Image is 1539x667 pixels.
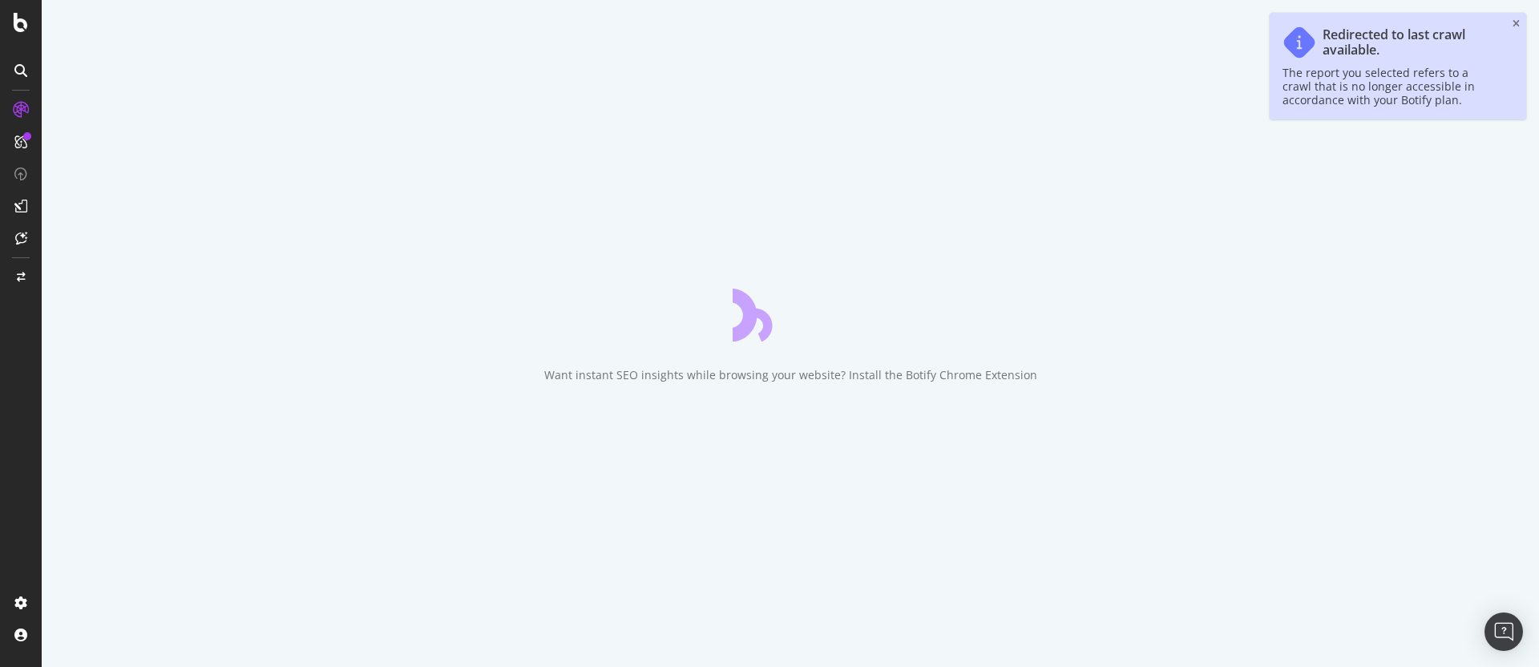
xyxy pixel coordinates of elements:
div: close toast [1513,19,1520,29]
div: Redirected to last crawl available. [1323,27,1497,58]
div: animation [733,284,848,342]
div: The report you selected refers to a crawl that is no longer accessible in accordance with your Bo... [1282,66,1497,107]
div: Open Intercom Messenger [1484,612,1523,651]
div: Want instant SEO insights while browsing your website? Install the Botify Chrome Extension [544,367,1037,383]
